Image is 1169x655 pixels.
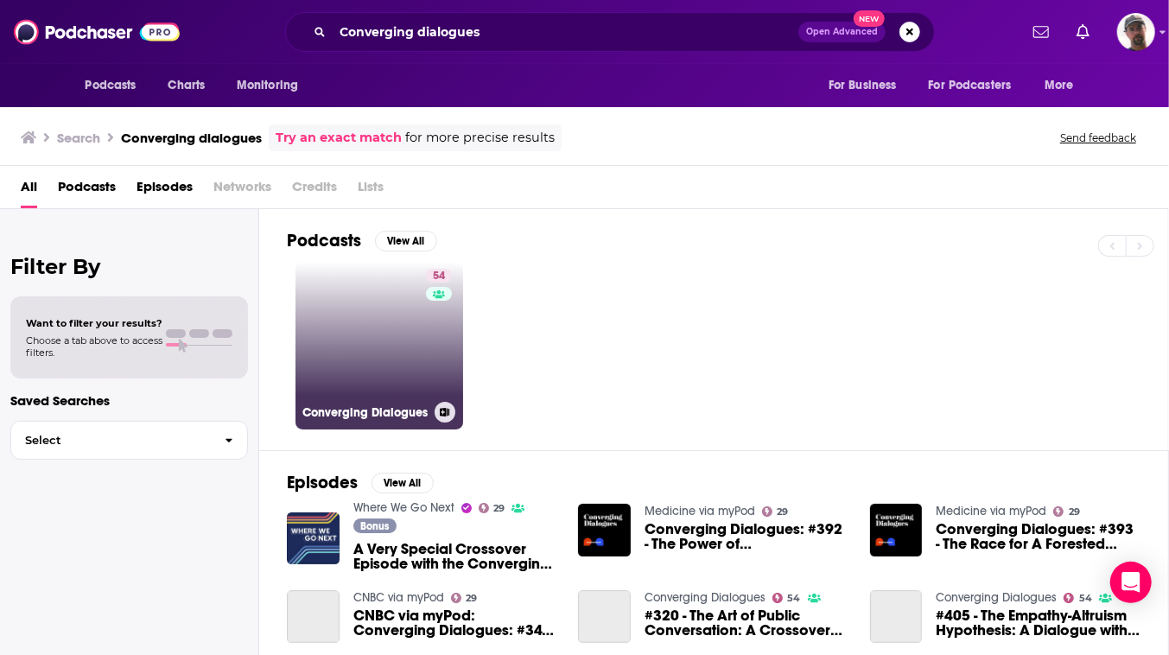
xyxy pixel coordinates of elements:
[14,16,180,48] img: Podchaser - Follow, Share and Rate Podcasts
[10,421,248,460] button: Select
[302,405,428,420] h3: Converging Dialogues
[1117,13,1155,51] button: Show profile menu
[936,504,1046,518] a: Medicine via myPod
[1032,69,1096,102] button: open menu
[285,12,935,52] div: Search podcasts, credits, & more...
[287,230,361,251] h2: Podcasts
[26,317,162,329] span: Want to filter your results?
[645,522,849,551] span: Converging Dialogues: #392 - The Power of [MEDICAL_DATA]: A Dialogue with [PERSON_NAME]
[936,590,1057,605] a: Converging Dialogues
[57,130,100,146] h3: Search
[870,504,923,556] img: Converging Dialogues: #393 - The Race for A Forested Future: A Dialogue with Lauren E. Oakes
[788,595,801,602] span: 54
[778,508,789,516] span: 29
[26,334,162,359] span: Choose a tab above to access filters.
[451,593,478,603] a: 29
[854,10,885,27] span: New
[772,593,801,603] a: 54
[360,521,389,531] span: Bonus
[10,254,248,279] h2: Filter By
[1117,13,1155,51] span: Logged in as cjPurdy
[466,595,477,602] span: 29
[493,505,505,512] span: 29
[426,269,452,283] a: 54
[798,22,886,42] button: Open AdvancedNew
[829,73,897,98] span: For Business
[479,503,505,513] a: 29
[73,69,159,102] button: open menu
[1064,593,1092,603] a: 54
[333,18,798,46] input: Search podcasts, credits, & more...
[287,512,340,565] img: A Very Special Crossover Episode with the Converging Dialogues Podcast
[137,173,193,208] a: Episodes
[168,73,206,98] span: Charts
[353,542,558,571] a: A Very Special Crossover Episode with the Converging Dialogues Podcast
[918,69,1037,102] button: open menu
[1079,595,1092,602] span: 54
[578,504,631,556] img: Converging Dialogues: #392 - The Power of Prions: A Dialogue with Michel Brahic
[287,472,358,493] h2: Episodes
[10,392,248,409] p: Saved Searches
[276,128,402,148] a: Try an exact match
[645,504,755,518] a: Medicine via myPod
[375,231,437,251] button: View All
[21,173,37,208] a: All
[287,230,437,251] a: PodcastsView All
[936,522,1140,551] a: Converging Dialogues: #393 - The Race for A Forested Future: A Dialogue with Lauren E. Oakes
[936,608,1140,638] a: #405 - The Empathy-Altruism Hypothesis: A Dialogue with C. Daniel Batson
[762,506,789,517] a: 29
[816,69,918,102] button: open menu
[157,69,216,102] a: Charts
[11,435,211,446] span: Select
[1053,506,1080,517] a: 29
[353,500,454,515] a: Where We Go Next
[353,608,558,638] span: CNBC via myPod: Converging Dialogues: #341 - How NOT To Do Your Own Research: A Dialogue with [PE...
[645,522,849,551] a: Converging Dialogues: #392 - The Power of Prions: A Dialogue with Michel Brahic
[121,130,262,146] h3: Converging dialogues
[405,128,555,148] span: for more precise results
[358,173,384,208] span: Lists
[645,590,766,605] a: Converging Dialogues
[578,590,631,643] a: #320 - The Art of Public Conversation: A Crossover Episode with Where We Go Next
[287,590,340,643] a: CNBC via myPod: Converging Dialogues: #341 - How NOT To Do Your Own Research: A Dialogue with Ale...
[433,268,445,285] span: 54
[295,262,463,429] a: 54Converging Dialogues
[1069,508,1080,516] span: 29
[213,173,271,208] span: Networks
[353,590,444,605] a: CNBC via myPod
[1055,130,1141,145] button: Send feedback
[936,608,1140,638] span: #405 - The Empathy-Altruism Hypothesis: A Dialogue with C. [PERSON_NAME]
[237,73,298,98] span: Monitoring
[86,73,137,98] span: Podcasts
[1045,73,1074,98] span: More
[58,173,116,208] a: Podcasts
[1110,562,1152,603] div: Open Intercom Messenger
[645,608,849,638] a: #320 - The Art of Public Conversation: A Crossover Episode with Where We Go Next
[1117,13,1155,51] img: User Profile
[292,173,337,208] span: Credits
[287,472,434,493] a: EpisodesView All
[870,590,923,643] a: #405 - The Empathy-Altruism Hypothesis: A Dialogue with C. Daniel Batson
[225,69,321,102] button: open menu
[806,28,878,36] span: Open Advanced
[1026,17,1056,47] a: Show notifications dropdown
[929,73,1012,98] span: For Podcasters
[936,522,1140,551] span: Converging Dialogues: #393 - The Race for A Forested Future: A Dialogue with [PERSON_NAME]
[1070,17,1096,47] a: Show notifications dropdown
[353,608,558,638] a: CNBC via myPod: Converging Dialogues: #341 - How NOT To Do Your Own Research: A Dialogue with Ale...
[372,473,434,493] button: View All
